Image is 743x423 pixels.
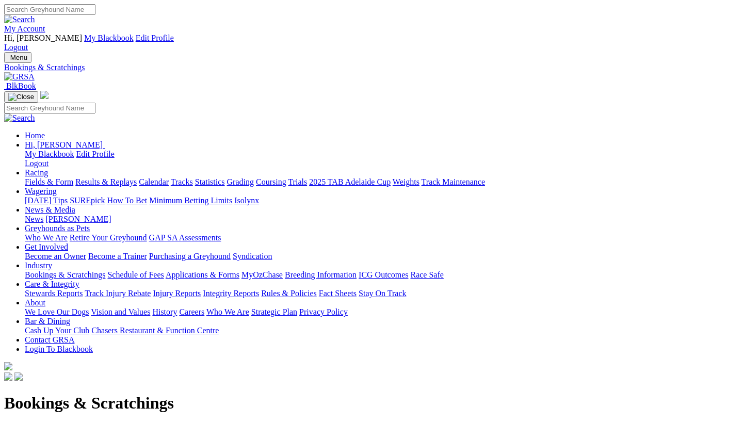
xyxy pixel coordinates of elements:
[25,233,739,242] div: Greyhounds as Pets
[75,177,137,186] a: Results & Replays
[285,270,357,279] a: Breeding Information
[4,72,35,82] img: GRSA
[139,177,169,186] a: Calendar
[25,150,739,168] div: Hi, [PERSON_NAME]
[25,261,52,270] a: Industry
[4,63,739,72] a: Bookings & Scratchings
[25,150,74,158] a: My Blackbook
[195,177,225,186] a: Statistics
[136,34,174,42] a: Edit Profile
[153,289,201,298] a: Injury Reports
[256,177,286,186] a: Coursing
[241,270,283,279] a: MyOzChase
[70,233,147,242] a: Retire Your Greyhound
[4,362,12,370] img: logo-grsa-white.png
[4,103,95,113] input: Search
[4,43,28,52] a: Logout
[4,82,36,90] a: BlkBook
[6,82,36,90] span: BlkBook
[70,196,105,205] a: SUREpick
[4,15,35,24] img: Search
[25,289,83,298] a: Stewards Reports
[25,298,45,307] a: About
[45,215,111,223] a: [PERSON_NAME]
[25,326,89,335] a: Cash Up Your Club
[10,54,27,61] span: Menu
[233,252,272,261] a: Syndication
[14,372,23,381] img: twitter.svg
[171,177,193,186] a: Tracks
[25,335,74,344] a: Contact GRSA
[25,177,739,187] div: Racing
[25,252,739,261] div: Get Involved
[25,140,103,149] span: Hi, [PERSON_NAME]
[4,91,38,103] button: Toggle navigation
[25,215,739,224] div: News & Media
[107,196,148,205] a: How To Bet
[179,307,204,316] a: Careers
[149,252,231,261] a: Purchasing a Greyhound
[25,168,48,177] a: Racing
[359,270,408,279] a: ICG Outcomes
[4,113,35,123] img: Search
[76,150,115,158] a: Edit Profile
[206,307,249,316] a: Who We Are
[227,177,254,186] a: Grading
[25,131,45,140] a: Home
[40,91,49,99] img: logo-grsa-white.png
[25,270,105,279] a: Bookings & Scratchings
[309,177,391,186] a: 2025 TAB Adelaide Cup
[25,224,90,233] a: Greyhounds as Pets
[4,394,739,413] h1: Bookings & Scratchings
[4,4,95,15] input: Search
[25,345,93,353] a: Login To Blackbook
[25,205,75,214] a: News & Media
[25,280,79,288] a: Care & Integrity
[25,270,739,280] div: Industry
[261,289,317,298] a: Rules & Policies
[91,307,150,316] a: Vision and Values
[410,270,443,279] a: Race Safe
[88,252,147,261] a: Become a Trainer
[25,159,49,168] a: Logout
[85,289,151,298] a: Track Injury Rebate
[25,252,86,261] a: Become an Owner
[25,196,68,205] a: [DATE] Tips
[4,372,12,381] img: facebook.svg
[25,187,57,196] a: Wagering
[107,270,164,279] a: Schedule of Fees
[166,270,239,279] a: Applications & Forms
[25,307,89,316] a: We Love Our Dogs
[149,233,221,242] a: GAP SA Assessments
[359,289,406,298] a: Stay On Track
[84,34,134,42] a: My Blackbook
[234,196,259,205] a: Isolynx
[91,326,219,335] a: Chasers Restaurant & Function Centre
[299,307,348,316] a: Privacy Policy
[25,326,739,335] div: Bar & Dining
[25,317,70,326] a: Bar & Dining
[25,233,68,242] a: Who We Are
[25,196,739,205] div: Wagering
[319,289,357,298] a: Fact Sheets
[25,307,739,317] div: About
[4,34,82,42] span: Hi, [PERSON_NAME]
[8,93,34,101] img: Close
[25,140,105,149] a: Hi, [PERSON_NAME]
[203,289,259,298] a: Integrity Reports
[422,177,485,186] a: Track Maintenance
[25,242,68,251] a: Get Involved
[152,307,177,316] a: History
[25,289,739,298] div: Care & Integrity
[25,215,43,223] a: News
[4,52,31,63] button: Toggle navigation
[4,24,45,33] a: My Account
[4,34,739,52] div: My Account
[25,177,73,186] a: Fields & Form
[149,196,232,205] a: Minimum Betting Limits
[288,177,307,186] a: Trials
[393,177,419,186] a: Weights
[251,307,297,316] a: Strategic Plan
